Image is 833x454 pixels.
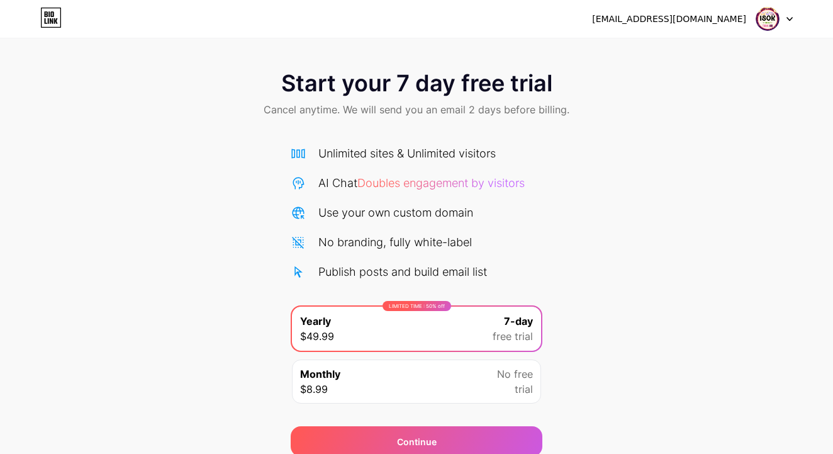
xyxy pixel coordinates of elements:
span: Cancel anytime. We will send you an email 2 days before billing. [264,102,569,117]
span: free trial [493,329,533,344]
span: $49.99 [300,329,334,344]
img: mrtechbdofficial [756,7,780,31]
div: LIMITED TIME : 50% off [383,301,451,311]
div: [EMAIL_ADDRESS][DOMAIN_NAME] [592,13,746,26]
span: trial [515,382,533,397]
div: Unlimited sites & Unlimited visitors [318,145,496,162]
div: Continue [397,435,437,448]
div: Use your own custom domain [318,204,473,221]
div: Publish posts and build email list [318,263,487,280]
span: 7-day [504,314,533,329]
div: No branding, fully white-label [318,234,472,251]
div: AI Chat [318,174,525,191]
span: Doubles engagement by visitors [357,176,525,190]
span: Start your 7 day free trial [281,71,552,96]
span: Yearly [300,314,331,329]
span: No free [497,366,533,382]
span: Monthly [300,366,340,382]
span: $8.99 [300,382,328,397]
